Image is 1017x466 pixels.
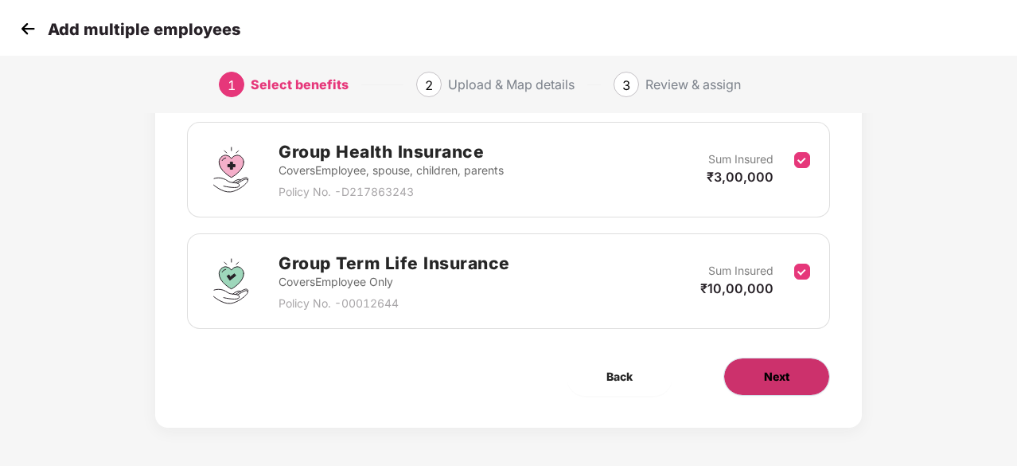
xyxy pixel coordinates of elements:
span: Back [606,368,633,386]
p: Covers Employee, spouse, children, parents [279,162,504,179]
h2: Group Health Insurance [279,139,504,165]
p: Policy No. - 00012644 [279,295,510,312]
p: Covers Employee Only [279,273,510,291]
span: 1 [228,77,236,93]
button: Back [567,358,672,396]
span: 3 [622,77,630,93]
div: Select benefits [251,72,349,97]
img: svg+xml;base64,PHN2ZyBpZD0iR3JvdXBfSGVhbHRoX0luc3VyYW5jZSIgZGF0YS1uYW1lPSJHcm91cCBIZWFsdGggSW5zdX... [207,146,255,194]
p: Sum Insured [708,262,773,280]
p: Policy No. - D217863243 [279,183,504,201]
div: Upload & Map details [448,72,575,97]
span: ₹3,00,000 [707,169,773,185]
div: Review & assign [645,72,741,97]
h2: Group Term Life Insurance [279,250,510,276]
span: 2 [425,77,433,93]
button: Next [723,358,830,396]
span: ₹10,00,000 [700,280,773,296]
img: svg+xml;base64,PHN2ZyB4bWxucz0iaHR0cDovL3d3dy53My5vcmcvMjAwMC9zdmciIHdpZHRoPSIzMCIgaGVpZ2h0PSIzMC... [16,17,40,41]
p: Sum Insured [708,151,773,168]
p: Add multiple employees [48,20,240,39]
span: Next [764,368,789,386]
img: svg+xml;base64,PHN2ZyBpZD0iR3JvdXBfVGVybV9MaWZlX0luc3VyYW5jZSIgZGF0YS1uYW1lPSJHcm91cCBUZXJtIExpZm... [207,257,255,305]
